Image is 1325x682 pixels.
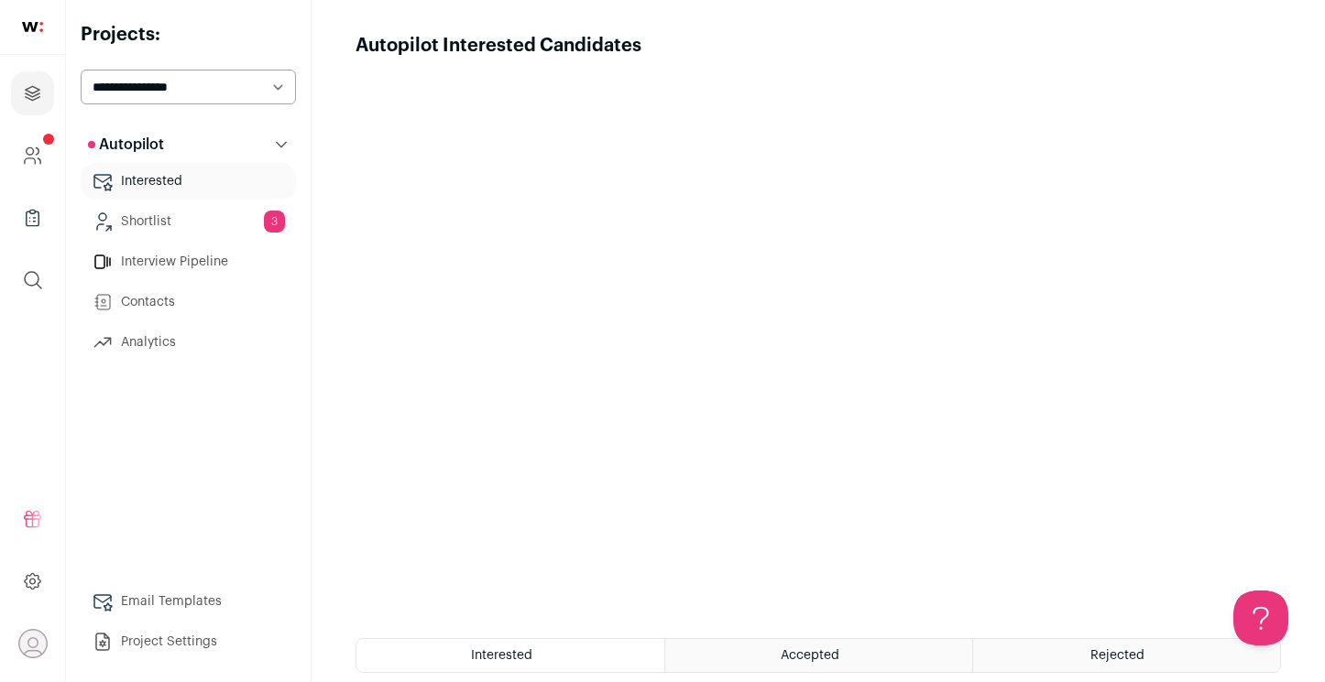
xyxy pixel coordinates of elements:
[22,22,43,32] img: wellfound-shorthand-0d5821cbd27db2630d0214b213865d53afaa358527fdda9d0ea32b1df1b89c2c.svg
[81,126,296,163] button: Autopilot
[11,196,54,240] a: Company Lists
[1090,649,1144,662] span: Rejected
[665,639,972,672] a: Accepted
[356,59,1281,616] iframe: Autopilot Interested
[356,33,641,59] h1: Autopilot Interested Candidates
[1233,590,1288,645] iframe: Toggle Customer Support
[81,244,296,280] a: Interview Pipeline
[11,71,54,115] a: Projects
[88,134,164,156] p: Autopilot
[81,583,296,620] a: Email Templates
[11,134,54,178] a: Company and ATS Settings
[781,649,839,662] span: Accepted
[81,324,296,361] a: Analytics
[18,629,48,658] button: Open dropdown
[264,211,285,233] span: 3
[81,22,296,48] h2: Projects:
[81,623,296,660] a: Project Settings
[81,284,296,320] a: Contacts
[81,163,296,200] a: Interested
[81,203,296,240] a: Shortlist3
[471,649,532,662] span: Interested
[973,639,1280,672] a: Rejected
